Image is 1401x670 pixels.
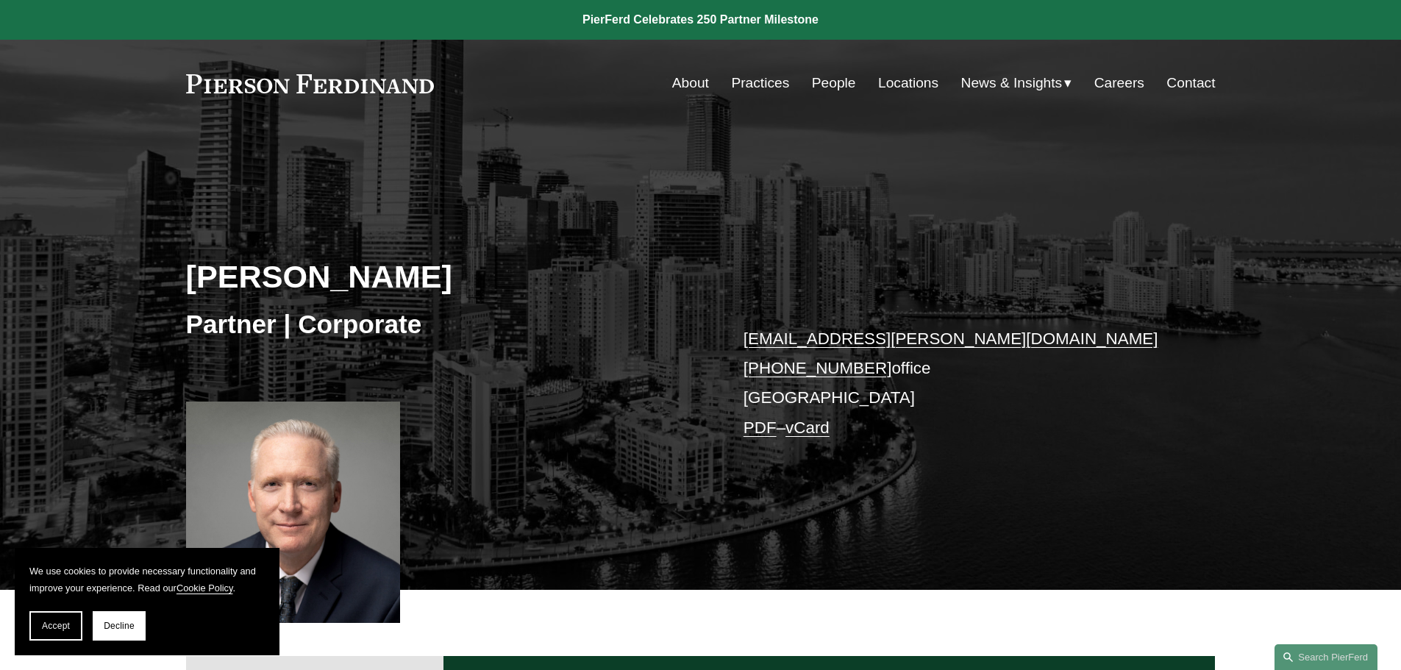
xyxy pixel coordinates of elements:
a: Search this site [1275,644,1377,670]
a: About [672,69,709,97]
a: People [812,69,856,97]
button: Decline [93,611,146,641]
span: Accept [42,621,70,631]
p: We use cookies to provide necessary functionality and improve your experience. Read our . [29,563,265,596]
a: Careers [1094,69,1144,97]
a: [EMAIL_ADDRESS][PERSON_NAME][DOMAIN_NAME] [744,329,1158,348]
a: [PHONE_NUMBER] [744,359,892,377]
section: Cookie banner [15,548,279,655]
a: vCard [785,418,830,437]
a: Cookie Policy [177,582,233,594]
span: Decline [104,621,135,631]
a: Contact [1166,69,1215,97]
a: folder dropdown [961,69,1072,97]
a: Locations [878,69,938,97]
a: Practices [731,69,789,97]
a: PDF [744,418,777,437]
h2: [PERSON_NAME] [186,257,701,296]
h3: Partner | Corporate [186,308,701,341]
p: office [GEOGRAPHIC_DATA] – [744,324,1172,443]
button: Accept [29,611,82,641]
span: News & Insights [961,71,1063,96]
